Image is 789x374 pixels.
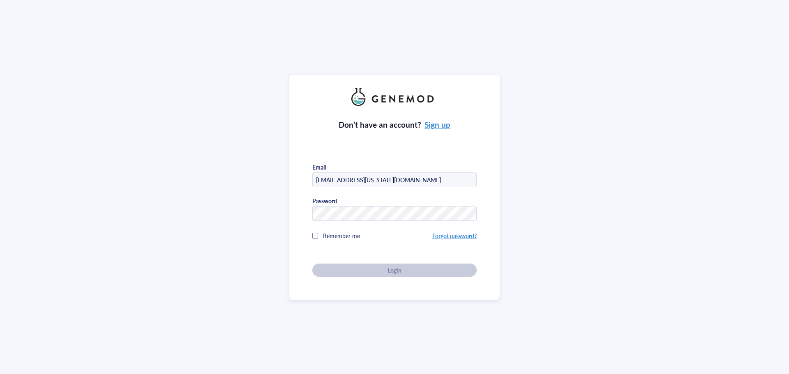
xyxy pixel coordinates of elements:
[339,119,451,131] div: Don’t have an account?
[312,163,326,171] div: Email
[432,232,477,240] a: Forgot password?
[312,197,337,204] div: Password
[323,232,360,240] span: Remember me
[351,88,438,106] img: genemod_logo_light-BcqUzbGq.png
[424,119,450,130] a: Sign up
